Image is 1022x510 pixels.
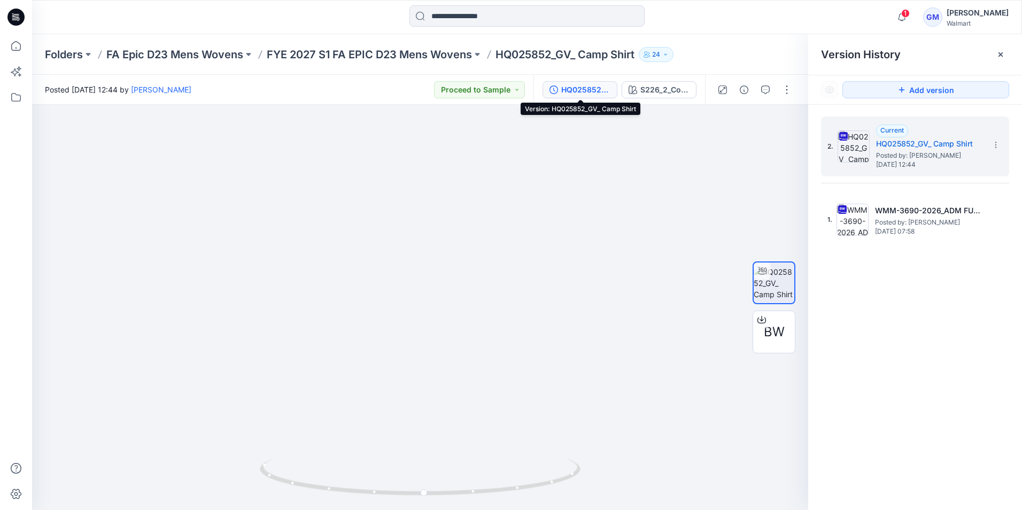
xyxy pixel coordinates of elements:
[827,215,832,225] span: 1.
[622,81,696,98] button: S226_2_Color
[561,84,610,96] div: HQ025852_GV_ Camp Shirt
[764,322,785,342] span: BW
[923,7,942,27] div: GM
[639,47,673,62] button: 24
[821,81,838,98] button: Show Hidden Versions
[45,84,191,95] span: Posted [DATE] 12:44 by
[947,19,1009,27] div: Walmart
[495,47,634,62] p: HQ025852_GV_ Camp Shirt
[652,49,660,60] p: 24
[106,47,243,62] a: FA Epic D23 Mens Wovens
[875,204,982,217] h5: WMM-3690-2026_ADM FULL_ Camp Shirt
[45,47,83,62] a: Folders
[875,228,982,235] span: [DATE] 07:58
[543,81,617,98] button: HQ025852_GV_ Camp Shirt
[875,217,982,228] span: Posted by: Gayan Mahawithanalage
[131,85,191,94] a: [PERSON_NAME]
[837,204,869,236] img: WMM-3690-2026_ADM FULL_ Camp Shirt
[876,137,983,150] h5: HQ025852_GV_ Camp Shirt
[827,142,833,151] span: 2.
[838,130,870,163] img: HQ025852_GV_ Camp Shirt
[901,9,910,18] span: 1
[880,126,904,134] span: Current
[754,266,794,300] img: HQ025852_GV_ Camp Shirt
[842,81,1009,98] button: Add version
[735,81,753,98] button: Details
[821,48,901,61] span: Version History
[947,6,1009,19] div: [PERSON_NAME]
[267,47,472,62] a: FYE 2027 S1 FA EPIC D23 Mens Wovens
[876,150,983,161] span: Posted by: Gayan Mahawithanalage
[640,84,690,96] div: S226_2_Color
[996,50,1005,59] button: Close
[876,161,983,168] span: [DATE] 12:44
